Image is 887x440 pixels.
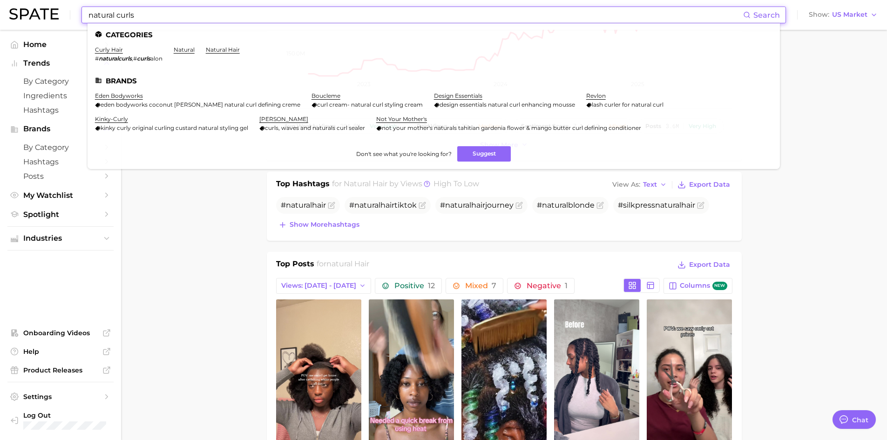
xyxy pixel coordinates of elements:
[206,46,240,53] a: natural hair
[133,55,137,62] span: #
[376,115,427,122] a: not your mother's
[332,178,479,191] h2: for by Views
[312,201,326,210] span: hair
[712,282,727,291] span: new
[382,124,641,131] span: not your mother's naturals tahitian gardenia flower & mango butter curl defining conditioner
[281,282,356,290] span: Views: [DATE] - [DATE]
[457,146,511,162] button: Suggest
[349,201,417,210] span: # tiktok
[7,88,114,103] a: Ingredients
[95,31,772,39] li: Categories
[445,201,471,210] span: natural
[440,201,514,210] span: # journey
[23,125,98,133] span: Brands
[675,178,732,191] button: Export Data
[276,218,362,231] button: Show morehashtags
[419,202,426,209] button: Flag as miscategorized or irrelevant
[101,124,248,131] span: kinky curly original curling custard natural styling gel
[7,363,114,377] a: Product Releases
[23,234,98,243] span: Industries
[753,11,780,20] span: Search
[95,46,123,53] a: curly hair
[809,12,829,17] span: Show
[7,155,114,169] a: Hashtags
[537,201,595,210] span: # blonde
[7,188,114,203] a: My Watchlist
[95,55,163,62] div: ,
[7,345,114,359] a: Help
[689,181,730,189] span: Export Data
[596,202,604,209] button: Flag as miscategorized or irrelevant
[565,281,568,290] span: 1
[428,281,435,290] span: 12
[23,157,98,166] span: Hashtags
[832,12,867,17] span: US Market
[618,201,695,210] span: #silkpress
[23,411,122,420] span: Log Out
[23,143,98,152] span: by Category
[380,201,394,210] span: hair
[675,258,732,271] button: Export Data
[492,281,496,290] span: 7
[7,408,114,433] a: Log out. Currently logged in with e-mail marie.bieque@group-ibg.com.
[689,261,730,269] span: Export Data
[276,278,372,294] button: Views: [DATE] - [DATE]
[328,202,335,209] button: Flag as miscategorized or irrelevant
[356,150,452,157] span: Don't see what you're looking for?
[95,115,128,122] a: kinky-curly
[23,329,98,337] span: Onboarding Videos
[7,207,114,222] a: Spotlight
[7,326,114,340] a: Onboarding Videos
[354,201,380,210] span: natural
[23,106,98,115] span: Hashtags
[281,201,326,210] span: #
[23,91,98,100] span: Ingredients
[344,179,387,188] span: natural hair
[7,37,114,52] a: Home
[681,201,695,210] span: hair
[612,182,640,187] span: View As
[326,259,369,268] span: natural hair
[592,101,664,108] span: lash curler for natural curl
[99,55,132,62] em: naturalcurls
[806,9,880,21] button: ShowUS Market
[7,140,114,155] a: by Category
[643,182,657,187] span: Text
[440,101,575,108] span: design essentials natural curl enhancing mousse
[286,201,312,210] span: natural
[23,347,98,356] span: Help
[276,178,330,191] h1: Top Hashtags
[23,366,98,374] span: Product Releases
[542,201,568,210] span: natural
[259,115,308,122] a: [PERSON_NAME]
[95,55,99,62] span: #
[680,282,727,291] span: Columns
[7,74,114,88] a: by Category
[290,221,359,229] span: Show more hashtags
[7,103,114,117] a: Hashtags
[655,201,681,210] span: natural
[610,179,670,191] button: View AsText
[7,122,114,136] button: Brands
[7,231,114,245] button: Industries
[95,77,772,85] li: Brands
[7,56,114,70] button: Trends
[7,169,114,183] a: Posts
[434,92,482,99] a: design essentials
[527,282,568,290] span: Negative
[311,92,340,99] a: boucleme
[515,202,523,209] button: Flag as miscategorized or irrelevant
[137,55,150,62] em: curls
[697,202,704,209] button: Flag as miscategorized or irrelevant
[174,46,195,53] a: natural
[88,7,743,23] input: Search here for a brand, industry, or ingredient
[23,172,98,181] span: Posts
[586,92,606,99] a: revlon
[265,124,365,131] span: curls, waves and naturals curl sealer
[471,201,485,210] span: hair
[317,101,423,108] span: curl cream- natural curl styling cream
[9,8,59,20] img: SPATE
[23,191,98,200] span: My Watchlist
[664,278,732,294] button: Columnsnew
[150,55,163,62] span: alon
